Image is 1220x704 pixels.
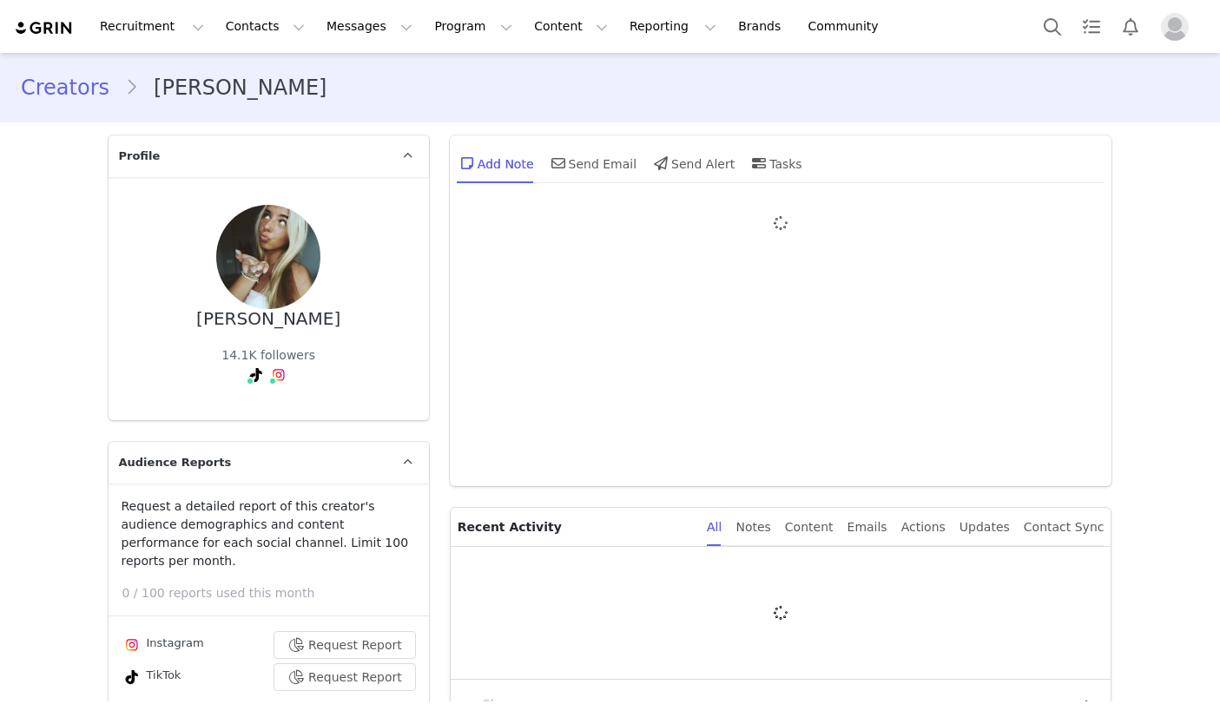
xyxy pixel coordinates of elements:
div: 14.1K followers [221,346,315,365]
div: All [707,508,722,547]
div: Send Email [548,142,637,184]
div: Content [785,508,834,547]
p: 0 / 100 reports used this month [122,584,429,602]
a: Community [798,7,897,46]
div: [PERSON_NAME] [196,309,340,329]
div: Updates [960,508,1010,547]
div: Contact Sync [1024,508,1105,547]
p: Request a detailed report of this creator's audience demographics and content performance for eac... [122,497,416,570]
button: Request Report [274,663,416,691]
div: Emails [847,508,887,547]
div: Send Alert [650,142,735,184]
p: Recent Activity [458,508,693,546]
button: Content [524,7,618,46]
div: Add Note [457,142,534,184]
div: Tasks [748,142,802,184]
button: Search [1033,7,1072,46]
div: Instagram [122,635,204,655]
a: Creators [21,72,125,103]
img: instagram.svg [125,638,139,652]
img: grin logo [14,20,75,36]
div: TikTok [122,667,181,688]
div: Actions [901,508,946,547]
button: Contacts [215,7,315,46]
img: placeholder-profile.jpg [1161,13,1189,41]
span: Profile [119,148,161,165]
button: Request Report [274,631,416,659]
button: Profile [1151,13,1206,41]
button: Notifications [1111,7,1150,46]
button: Messages [316,7,423,46]
a: Tasks [1072,7,1111,46]
div: Notes [735,508,770,547]
img: 7f2953ab-68fa-4771-95dd-cbcc53b6d701.jpg [216,205,320,309]
a: Brands [728,7,796,46]
button: Reporting [619,7,727,46]
button: Recruitment [89,7,214,46]
button: Program [424,7,523,46]
img: instagram.svg [272,368,286,382]
span: Audience Reports [119,454,232,471]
